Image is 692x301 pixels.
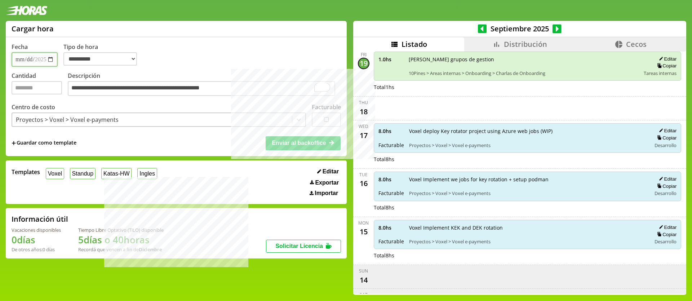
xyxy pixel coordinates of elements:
[315,190,338,196] span: Importar
[657,224,677,230] button: Editar
[655,190,677,196] span: Desarrollo
[272,140,326,146] span: Enviar al backoffice
[78,233,164,246] h1: 5 días o 40 horas
[12,246,61,253] div: De otros años: 0 días
[378,238,404,245] span: Facturable
[626,39,647,49] span: Cecos
[504,39,547,49] span: Distribución
[409,176,647,183] span: Voxel Implement we jobs for key rotation + setup podman
[409,70,639,76] span: 10Pines > Areas internas > Onboarding > Charlas de Onboarding
[378,190,404,196] span: Facturable
[409,190,647,196] span: Proyectos > Voxel > Voxel e-payments
[374,252,682,259] div: Total 8 hs
[12,103,55,111] label: Centro de costo
[315,180,339,186] span: Exportar
[657,128,677,134] button: Editar
[655,63,677,69] button: Copiar
[266,136,341,150] button: Enviar al backoffice
[12,139,76,147] span: +Guardar como template
[137,168,157,179] button: Ingles
[12,139,16,147] span: +
[657,56,677,62] button: Editar
[46,168,64,179] button: Voxel
[358,226,369,238] div: 15
[78,227,164,233] div: Tiempo Libre Optativo (TiLO) disponible
[70,168,96,179] button: Standup
[68,81,335,96] textarea: To enrich screen reader interactions, please activate Accessibility in Grammarly extension settings
[12,233,61,246] h1: 0 días
[487,24,553,34] span: Septiembre 2025
[409,56,639,63] span: [PERSON_NAME] grupos de gestion
[378,224,404,231] span: 8.0 hs
[139,246,162,253] b: Diciembre
[12,227,61,233] div: Vacaciones disponibles
[12,168,40,176] span: Templates
[655,135,677,141] button: Copiar
[63,52,137,66] select: Tipo de hora
[353,52,686,294] div: scrollable content
[655,231,677,238] button: Copiar
[12,43,28,51] label: Fecha
[374,156,682,163] div: Total 8 hs
[312,103,341,111] label: Facturable
[360,292,368,298] div: Sat
[12,81,62,94] input: Cantidad
[16,116,119,124] div: Proyectos > Voxel > Voxel e-payments
[275,243,323,249] span: Solicitar Licencia
[266,240,341,253] button: Solicitar Licencia
[308,179,341,186] button: Exportar
[12,214,68,224] h2: Información útil
[409,128,647,134] span: Voxel deploy Key rotator project using Azure web jobs (WIP)
[655,183,677,189] button: Copiar
[68,72,341,98] label: Descripción
[6,6,48,15] img: logotipo
[358,58,369,69] div: 19
[78,246,164,253] div: Recordá que vencen a fin de
[359,99,368,106] div: Thu
[409,224,647,231] span: Voxel Implement KEK and DEK rotation
[358,178,369,189] div: 16
[657,176,677,182] button: Editar
[409,142,647,149] span: Proyectos > Voxel > Voxel e-payments
[12,24,54,34] h1: Cargar hora
[409,238,647,245] span: Proyectos > Voxel > Voxel e-payments
[402,39,427,49] span: Listado
[323,168,339,175] span: Editar
[374,204,682,211] div: Total 8 hs
[358,220,369,226] div: Mon
[378,128,404,134] span: 8.0 hs
[359,268,368,274] div: Sun
[378,142,404,149] span: Facturable
[359,123,368,129] div: Wed
[63,43,143,67] label: Tipo de hora
[12,72,68,98] label: Cantidad
[359,172,368,178] div: Tue
[378,176,404,183] span: 8.0 hs
[655,238,677,245] span: Desarrollo
[101,168,132,179] button: Katas-HW
[374,84,682,90] div: Total 1 hs
[358,274,369,285] div: 14
[644,70,677,76] span: Tareas internas
[358,106,369,117] div: 18
[361,52,367,58] div: Fri
[315,168,341,175] button: Editar
[358,129,369,141] div: 17
[655,142,677,149] span: Desarrollo
[378,56,404,63] span: 1.0 hs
